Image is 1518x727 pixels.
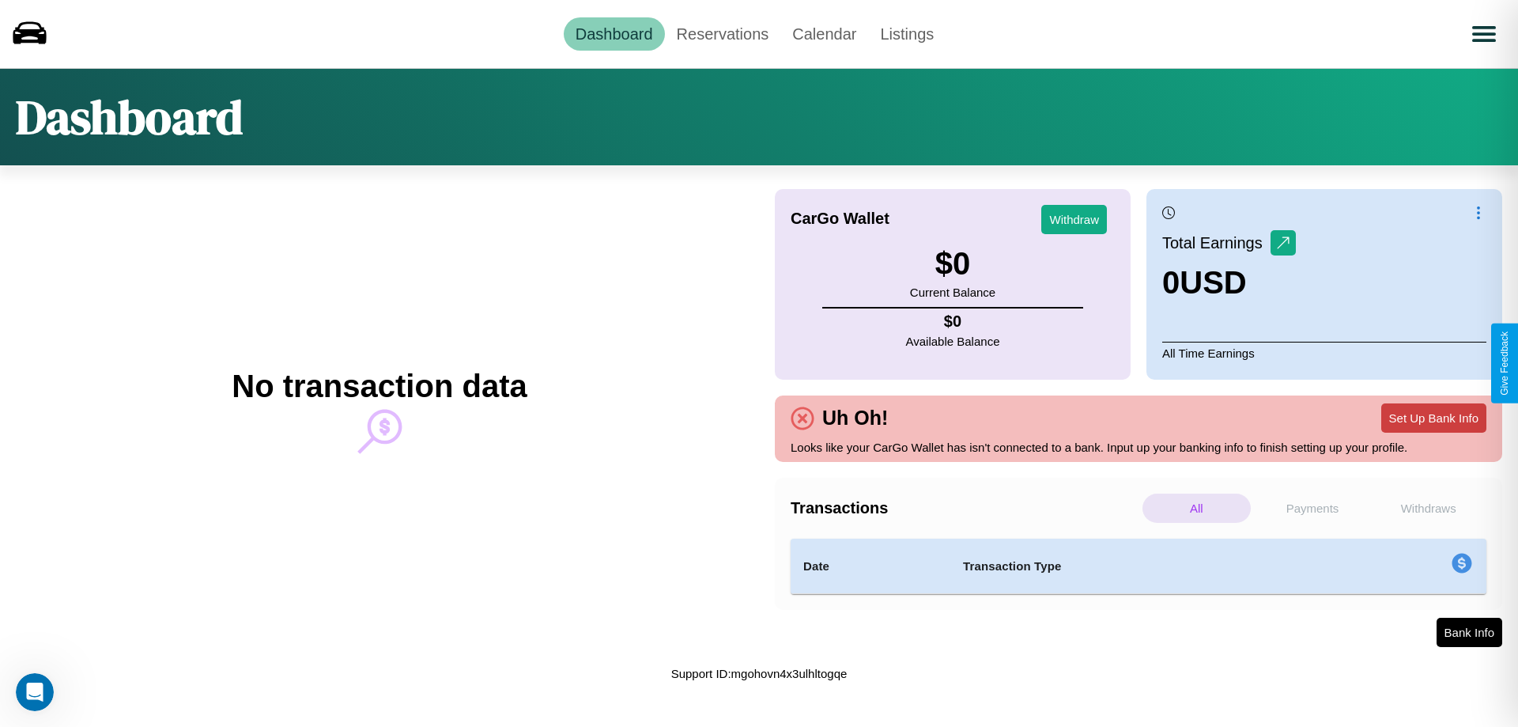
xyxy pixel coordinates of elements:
[1041,205,1107,234] button: Withdraw
[1162,265,1296,301] h3: 0 USD
[1259,494,1367,523] p: Payments
[1437,618,1502,647] button: Bank Info
[910,246,995,282] h3: $ 0
[906,312,1000,331] h4: $ 0
[1499,331,1510,396] div: Give Feedback
[868,17,946,51] a: Listings
[1374,494,1482,523] p: Withdraws
[665,17,781,51] a: Reservations
[16,673,54,711] iframe: Intercom live chat
[963,557,1322,576] h4: Transaction Type
[791,539,1486,594] table: simple table
[1162,342,1486,364] p: All Time Earnings
[564,17,665,51] a: Dashboard
[906,331,1000,352] p: Available Balance
[1162,229,1271,257] p: Total Earnings
[814,407,896,430] h4: Uh Oh!
[16,85,243,150] h1: Dashboard
[1462,12,1506,56] button: Open menu
[910,282,995,303] p: Current Balance
[1142,494,1251,523] p: All
[780,17,868,51] a: Calendar
[791,437,1486,458] p: Looks like your CarGo Wallet has isn't connected to a bank. Input up your banking info to finish ...
[232,369,527,404] h2: No transaction data
[803,557,938,576] h4: Date
[671,663,848,684] p: Support ID: mgohovn4x3ulhltogqe
[791,499,1138,517] h4: Transactions
[1381,403,1486,433] button: Set Up Bank Info
[791,210,889,228] h4: CarGo Wallet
